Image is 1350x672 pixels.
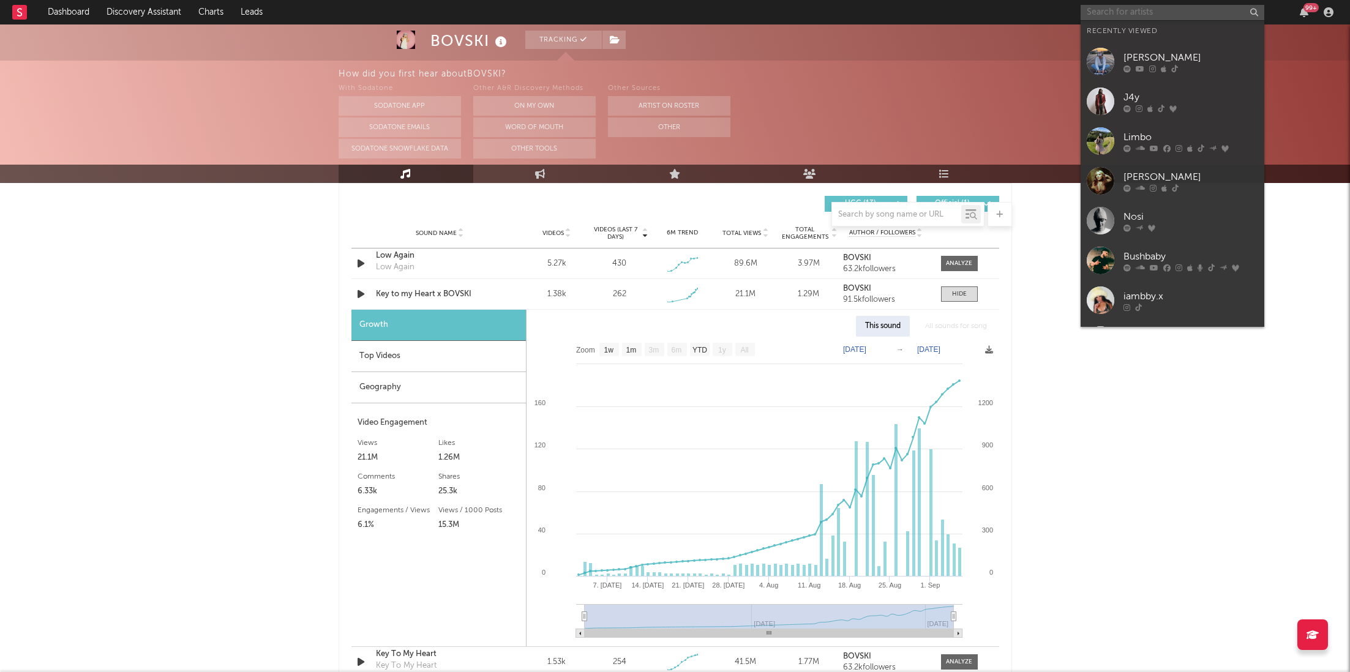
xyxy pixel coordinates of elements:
text: 18. Aug [838,581,860,589]
div: 21.1M [358,450,439,465]
strong: BOVSKI [843,285,871,293]
button: Word Of Mouth [473,118,596,137]
a: [PERSON_NAME] [1081,42,1264,81]
span: Sound Name [416,230,457,237]
a: BOVSKI [843,254,928,263]
text: 14. [DATE] [631,581,664,589]
div: All sounds for song [916,316,996,337]
div: 89.6M [717,258,774,270]
div: 1.53k [528,656,585,668]
span: Total Engagements [780,226,830,241]
text: 120 [534,441,545,449]
div: 63.2k followers [843,663,928,672]
text: 6m [671,346,681,354]
div: Engagements / Views [358,503,439,518]
text: 600 [981,484,992,491]
div: 430 [612,258,626,270]
div: Limbo [1123,130,1258,144]
a: J4y [1081,81,1264,121]
a: BOVSKI [843,652,928,661]
a: Key To My Heart [376,648,504,660]
a: Nosi [1081,201,1264,241]
text: 1m [626,346,636,354]
button: Artist on Roster [608,96,730,116]
div: 15.3M [438,518,520,532]
span: Videos [542,230,564,237]
a: BOVSKI [843,285,928,293]
button: Other [608,118,730,137]
div: Other A&R Discovery Methods [473,81,596,96]
text: YTD [692,346,707,354]
strong: BOVSKI [843,652,871,660]
div: Low Again [376,250,504,262]
div: 262 [613,288,626,301]
div: Top Videos [351,341,526,372]
text: 11. Aug [797,581,820,589]
div: 25.3k [438,484,520,499]
text: 80 [538,484,545,491]
text: 900 [981,441,992,449]
a: Limbo [1081,121,1264,161]
div: 6.33k [358,484,439,499]
text: 7. [DATE] [593,581,621,589]
text: 300 [981,526,992,534]
button: Official(1) [917,196,999,212]
div: Geography [351,372,526,403]
div: J4y [1123,90,1258,105]
div: This sound [856,316,910,337]
div: 41.5M [717,656,774,668]
div: 21.1M [717,288,774,301]
div: 6M Trend [654,228,711,237]
div: Recently Viewed [1087,24,1258,39]
div: 91.5k followers [843,296,928,304]
text: 160 [534,399,545,406]
div: BOVSKI [430,31,510,51]
text: → [896,345,904,354]
text: 0 [989,569,992,576]
text: 1w [604,346,613,354]
text: 3m [648,346,659,354]
span: UGC ( 13 ) [833,200,889,207]
input: Search by song name or URL [832,210,961,220]
div: 5.27k [528,258,585,270]
text: Zoom [576,346,595,354]
strong: BOVSKI [843,254,871,262]
div: 1.26M [438,450,520,465]
div: Views [358,436,439,450]
button: Sodatone Emails [339,118,461,137]
div: Other Sources [608,81,730,96]
div: 3.97M [780,258,837,270]
text: 1. Sep [920,581,940,589]
a: [PERSON_NAME] [1081,320,1264,360]
text: 25. Aug [878,581,901,589]
div: Low Again [376,261,414,274]
div: Video Engagement [358,416,520,430]
div: Likes [438,436,520,450]
a: [PERSON_NAME] [1081,161,1264,201]
div: 254 [613,656,626,668]
text: 40 [538,526,545,534]
a: Bushbaby [1081,241,1264,280]
div: 63.2k followers [843,265,928,274]
span: Official ( 1 ) [924,200,981,207]
span: Total Views [722,230,761,237]
div: 6.1% [358,518,439,532]
div: 1.38k [528,288,585,301]
div: 99 + [1303,3,1319,12]
button: UGC(13) [825,196,907,212]
text: 0 [541,569,545,576]
div: Bushbaby [1123,249,1258,264]
text: 28. [DATE] [712,581,744,589]
div: iambby.x [1123,289,1258,304]
span: Author / Followers [849,229,915,237]
text: 4. Aug [759,581,778,589]
div: Comments [358,469,439,484]
input: Search for artists [1081,5,1264,20]
div: Key To My Heart [376,660,437,672]
text: [DATE] [843,345,866,354]
button: Tracking [525,31,602,49]
button: Other Tools [473,139,596,159]
a: Key to my Heart x BOVSKI [376,288,504,301]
